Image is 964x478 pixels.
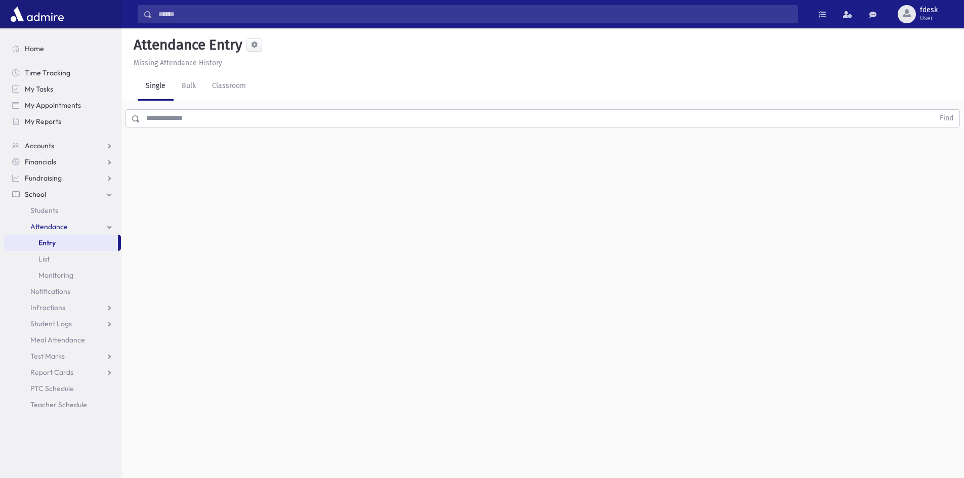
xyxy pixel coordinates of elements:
[38,254,50,264] span: List
[38,238,56,247] span: Entry
[4,251,121,267] a: List
[4,332,121,348] a: Meal Attendance
[30,222,68,231] span: Attendance
[25,141,54,150] span: Accounts
[25,157,56,166] span: Financials
[4,348,121,364] a: Test Marks
[4,138,121,154] a: Accounts
[30,335,85,344] span: Meal Attendance
[30,319,72,328] span: Student Logs
[25,84,53,94] span: My Tasks
[30,206,58,215] span: Students
[138,72,174,101] a: Single
[4,154,121,170] a: Financials
[38,271,73,280] span: Monitoring
[920,6,938,14] span: fdesk
[4,40,121,57] a: Home
[4,202,121,219] a: Students
[4,283,121,299] a: Notifications
[4,81,121,97] a: My Tasks
[4,316,121,332] a: Student Logs
[4,267,121,283] a: Monitoring
[25,101,81,110] span: My Appointments
[4,97,121,113] a: My Appointments
[4,219,121,235] a: Attendance
[4,364,121,380] a: Report Cards
[25,173,62,183] span: Fundraising
[25,190,46,199] span: School
[30,400,87,409] span: Teacher Schedule
[25,44,44,53] span: Home
[25,117,61,126] span: My Reports
[4,113,121,129] a: My Reports
[30,352,65,361] span: Test Marks
[30,384,74,393] span: PTC Schedule
[4,65,121,81] a: Time Tracking
[4,299,121,316] a: Infractions
[4,380,121,397] a: PTC Schedule
[204,72,254,101] a: Classroom
[30,303,65,312] span: Infractions
[25,68,70,77] span: Time Tracking
[152,5,798,23] input: Search
[130,59,222,67] a: Missing Attendance History
[934,110,959,127] button: Find
[4,186,121,202] a: School
[30,287,70,296] span: Notifications
[4,235,118,251] a: Entry
[4,397,121,413] a: Teacher Schedule
[4,170,121,186] a: Fundraising
[920,14,938,22] span: User
[30,368,73,377] span: Report Cards
[174,72,204,101] a: Bulk
[8,4,66,24] img: AdmirePro
[134,59,222,67] u: Missing Attendance History
[130,36,242,54] h5: Attendance Entry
